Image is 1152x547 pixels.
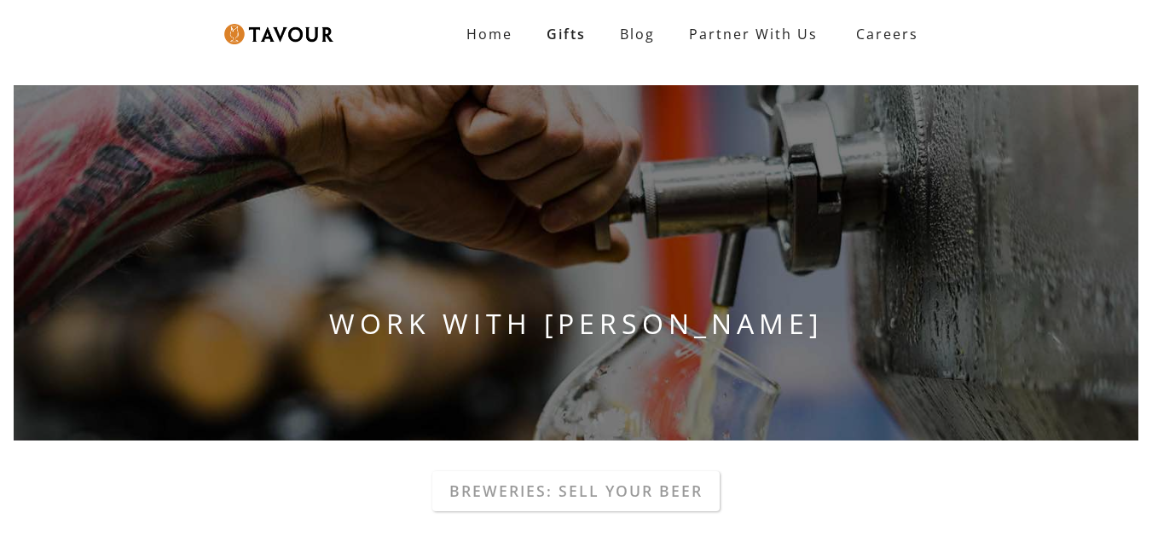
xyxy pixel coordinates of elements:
a: Careers [835,10,931,58]
a: Gifts [530,17,603,51]
h1: WORK WITH [PERSON_NAME] [14,303,1138,344]
a: Partner With Us [672,17,835,51]
a: Breweries: Sell your beer [432,471,720,510]
a: Home [449,17,530,51]
a: Blog [603,17,672,51]
strong: Careers [856,17,918,51]
strong: Home [466,25,512,43]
